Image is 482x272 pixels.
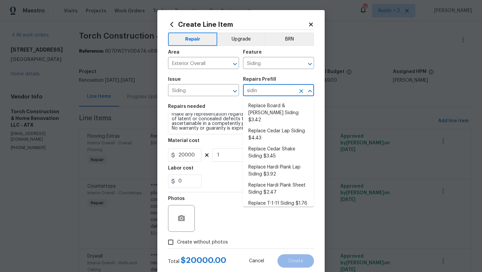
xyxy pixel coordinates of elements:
h5: Labor cost [168,166,193,171]
li: Replace Cedar Shake Siding $3.45 [243,144,314,162]
textarea: Possible foundation issues - Level 3 Major: Disclaimer: This is NOT a technically exhaustive insp... [168,113,314,134]
h2: Create Line Item [168,21,308,28]
button: Open [305,59,315,69]
button: Open [230,86,240,96]
h5: Photos [168,196,185,201]
span: Create without photos [177,239,228,246]
h5: Repairs Prefill [243,77,276,82]
li: Replace Hardi Plank Sheet Siding $2.47 [243,180,314,198]
button: Open [230,59,240,69]
h5: Area [168,50,179,55]
button: Cancel [238,254,275,268]
button: Clear [297,86,306,96]
span: $ 20000.00 [181,256,226,264]
h5: Material cost [168,138,199,143]
span: Create [288,259,303,264]
h5: Issue [168,77,181,82]
div: Total [168,257,226,265]
span: Cancel [249,259,264,264]
button: BRN [265,32,314,46]
button: Repair [168,32,217,46]
button: Create [277,254,314,268]
li: Replace T-1-11 Siding $1.76 [243,198,314,209]
button: Close [305,86,315,96]
h5: Repairs needed [168,104,205,109]
h5: Feature [243,50,262,55]
li: Replace Cedar Lap Siding $4.43 [243,126,314,144]
li: Replace Board & [PERSON_NAME] Siding $3.42 [243,100,314,126]
li: Replace Hardi Plank Lap Siding $3.92 [243,162,314,180]
button: Upgrade [217,32,265,46]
